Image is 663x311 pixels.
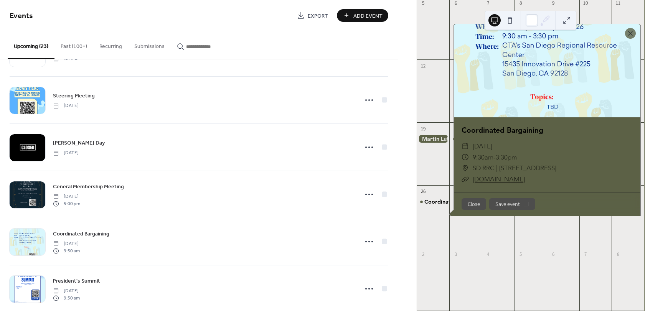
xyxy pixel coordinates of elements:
div: 3 [452,251,459,258]
button: Close [462,198,486,210]
div: ​ [462,152,469,163]
button: Save event [489,198,535,210]
button: Add Event [337,9,388,22]
a: [DOMAIN_NAME] [473,175,525,183]
div: Coordinated Bargaining [424,198,487,206]
a: Coordinated Bargaining [462,126,543,135]
div: Coordinated Bargaining [417,198,450,206]
span: Events [10,8,33,23]
span: 3:30pm [496,152,517,163]
span: Coordinated Bargaining [53,230,109,238]
button: Past (100+) [54,31,93,58]
span: [DATE] [53,150,79,156]
span: Add Event [353,12,383,20]
span: 9:30 am [53,295,80,301]
div: 5 [517,251,524,258]
a: General Membership Meeting [53,182,124,191]
div: 6 [549,251,556,258]
span: 9:30am [473,152,493,163]
a: Steering Meeting [53,91,95,100]
span: [DATE] [53,240,80,247]
button: Upcoming (23) [8,31,54,59]
div: 12 [420,63,427,69]
div: 7 [582,251,589,258]
span: [DATE] [473,141,492,152]
span: President's Summit [53,277,100,285]
a: President's Summit [53,276,100,285]
a: Coordinated Bargaining [53,229,109,238]
a: Export [291,9,334,22]
span: 9:30 am [53,247,80,254]
div: 26 [420,188,427,195]
div: ​ [462,141,469,152]
div: ​ [462,163,469,174]
div: ​ [462,174,469,185]
div: 19 [420,125,427,132]
div: Martin Luther King Jr. Day [417,135,450,143]
span: General Membership Meeting [53,183,124,191]
span: [PERSON_NAME] Day [53,139,105,147]
span: [DATE] [53,193,80,200]
button: Recurring [93,31,128,58]
button: Submissions [128,31,171,58]
a: [PERSON_NAME] Day [53,138,105,147]
span: Export [308,12,328,20]
span: Steering Meeting [53,92,95,100]
div: 2 [420,251,427,258]
span: - [493,152,496,163]
span: [DATE] [53,288,80,295]
span: 5:00 pm [53,200,80,207]
div: 4 [485,251,491,258]
span: [DATE] [53,102,79,109]
div: 8 [615,251,622,258]
span: SD RRC | [STREET_ADDRESS] [473,163,556,174]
